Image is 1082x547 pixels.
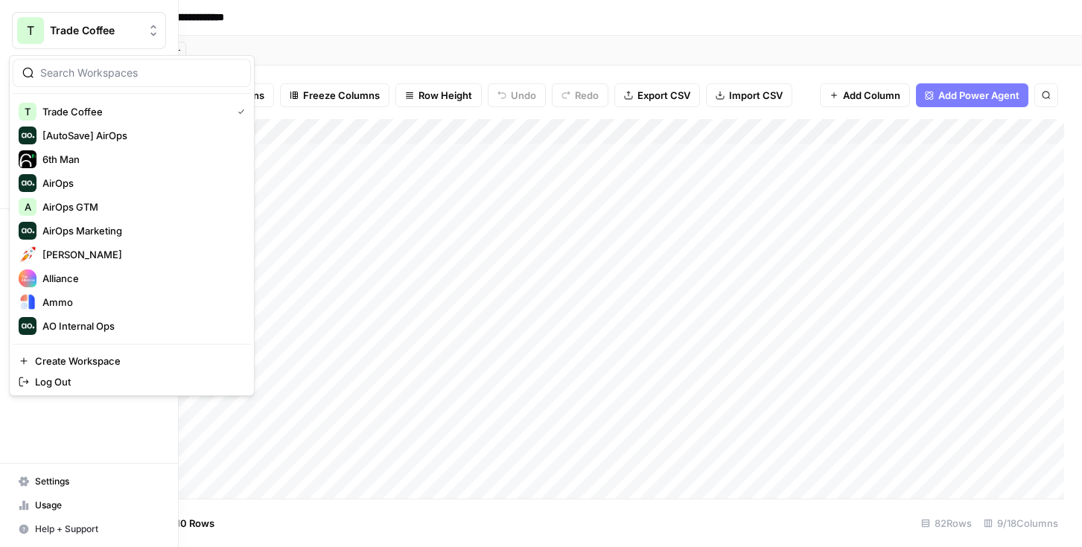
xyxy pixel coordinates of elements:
[637,88,690,103] span: Export CSV
[280,83,389,107] button: Freeze Columns
[40,65,241,80] input: Search Workspaces
[42,271,239,286] span: Alliance
[42,128,239,143] span: [AutoSave] AirOps
[843,88,900,103] span: Add Column
[19,293,36,311] img: Ammo Logo
[575,88,599,103] span: Redo
[395,83,482,107] button: Row Height
[488,83,546,107] button: Undo
[42,223,239,238] span: AirOps Marketing
[19,269,36,287] img: Alliance Logo
[42,152,239,167] span: 6th Man
[511,88,536,103] span: Undo
[155,516,214,531] span: Add 10 Rows
[915,511,978,535] div: 82 Rows
[25,104,31,119] span: T
[12,12,166,49] button: Workspace: Trade Coffee
[42,199,239,214] span: AirOps GTM
[706,83,792,107] button: Import CSV
[35,499,159,512] span: Usage
[12,493,166,517] a: Usage
[35,374,239,389] span: Log Out
[820,83,910,107] button: Add Column
[19,222,36,240] img: AirOps Marketing Logo
[303,88,380,103] span: Freeze Columns
[42,176,239,191] span: AirOps
[12,517,166,541] button: Help + Support
[35,475,159,488] span: Settings
[50,23,140,38] span: Trade Coffee
[42,104,226,119] span: Trade Coffee
[13,351,251,371] a: Create Workspace
[27,22,34,39] span: T
[9,55,255,396] div: Workspace: Trade Coffee
[19,246,36,263] img: Alex Testing Logo
[19,174,36,192] img: AirOps Logo
[614,83,700,107] button: Export CSV
[42,247,239,262] span: [PERSON_NAME]
[978,511,1064,535] div: 9/18 Columns
[729,88,783,103] span: Import CSV
[35,522,159,536] span: Help + Support
[19,150,36,168] img: 6th Man Logo
[35,354,239,368] span: Create Workspace
[19,127,36,144] img: [AutoSave] AirOps Logo
[938,88,1019,103] span: Add Power Agent
[42,295,239,310] span: Ammo
[552,83,608,107] button: Redo
[916,83,1028,107] button: Add Power Agent
[19,317,36,335] img: AO Internal Ops Logo
[25,199,31,214] span: A
[12,470,166,493] a: Settings
[13,371,251,392] a: Log Out
[419,88,472,103] span: Row Height
[42,319,239,333] span: AO Internal Ops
